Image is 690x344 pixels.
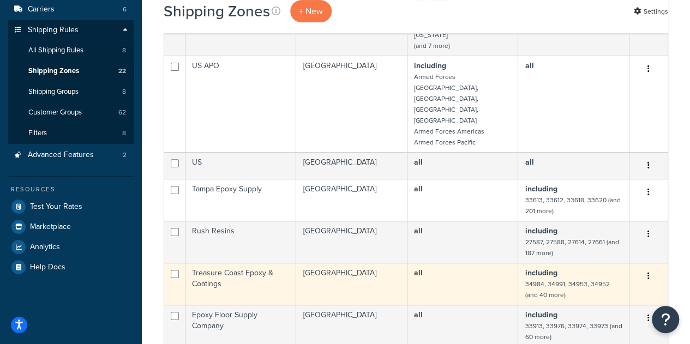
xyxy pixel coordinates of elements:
[414,126,484,136] small: Armed Forces Americas
[30,243,60,252] span: Analytics
[28,150,94,160] span: Advanced Features
[8,217,134,237] a: Marketplace
[123,5,127,14] span: 6
[28,67,79,76] span: Shipping Zones
[8,145,134,165] li: Advanced Features
[8,123,134,143] a: Filters 8
[8,61,134,81] li: Shipping Zones
[414,267,423,279] b: all
[185,56,296,152] td: US APO
[414,72,478,125] small: Armed Forces [GEOGRAPHIC_DATA], [GEOGRAPHIC_DATA], [GEOGRAPHIC_DATA], [GEOGRAPHIC_DATA]
[525,156,533,168] b: all
[525,225,557,237] b: including
[296,221,407,263] td: [GEOGRAPHIC_DATA]
[8,40,134,61] li: All Shipping Rules
[118,108,126,117] span: 62
[525,279,609,300] small: 34984, 34991, 34953, 34952 (and 40 more)
[122,46,126,55] span: 8
[8,145,134,165] a: Advanced Features 2
[296,179,407,221] td: [GEOGRAPHIC_DATA]
[525,195,620,216] small: 33613, 33612, 33618, 33620 (and 201 more)
[8,185,134,194] div: Resources
[8,20,134,144] li: Shipping Rules
[525,321,622,342] small: 33913, 33976, 33974, 33973 (and 60 more)
[28,26,79,35] span: Shipping Rules
[122,87,126,96] span: 8
[30,202,82,212] span: Test Your Rates
[123,150,127,160] span: 2
[299,5,323,17] span: + New
[525,309,557,321] b: including
[28,46,83,55] span: All Shipping Rules
[8,123,134,143] li: Filters
[28,129,47,138] span: Filters
[296,152,407,179] td: [GEOGRAPHIC_DATA]
[185,221,296,263] td: Rush Resins
[164,1,270,22] h1: Shipping Zones
[8,82,134,102] a: Shipping Groups 8
[122,129,126,138] span: 8
[28,87,79,96] span: Shipping Groups
[185,263,296,305] td: Treasure Coast Epoxy & Coatings
[414,183,423,195] b: all
[8,40,134,61] a: All Shipping Rules 8
[30,263,65,272] span: Help Docs
[185,179,296,221] td: Tampa Epoxy Supply
[30,222,71,232] span: Marketplace
[8,61,134,81] a: Shipping Zones 22
[8,197,134,216] a: Test Your Rates
[414,30,448,40] small: [US_STATE]
[8,82,134,102] li: Shipping Groups
[414,309,423,321] b: all
[8,20,134,40] a: Shipping Rules
[652,306,679,333] button: Open Resource Center
[414,225,423,237] b: all
[296,56,407,152] td: [GEOGRAPHIC_DATA]
[28,108,82,117] span: Customer Groups
[8,102,134,123] a: Customer Groups 62
[8,102,134,123] li: Customer Groups
[296,263,407,305] td: [GEOGRAPHIC_DATA]
[525,267,557,279] b: including
[414,60,446,71] b: including
[525,60,533,71] b: all
[634,4,668,19] a: Settings
[414,137,476,147] small: Armed Forces Pacific
[525,183,557,195] b: including
[8,257,134,277] a: Help Docs
[525,237,619,258] small: 27587, 27588, 27614, 27661 (and 187 more)
[28,5,55,14] span: Carriers
[414,156,423,168] b: all
[185,152,296,179] td: US
[414,41,450,51] small: (and 7 more)
[8,237,134,257] a: Analytics
[118,67,126,76] span: 22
